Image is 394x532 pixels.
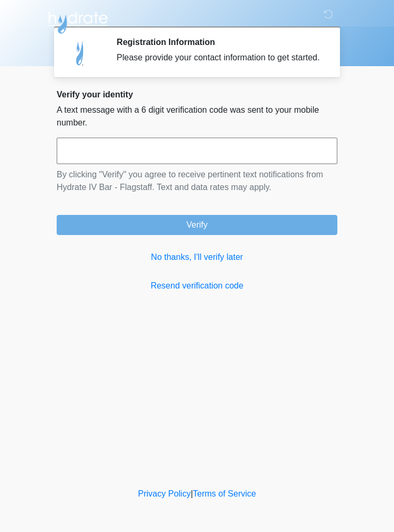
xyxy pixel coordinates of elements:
div: Please provide your contact information to get started. [117,51,321,64]
p: By clicking "Verify" you agree to receive pertinent text notifications from Hydrate IV Bar - Flag... [57,168,337,194]
a: Terms of Service [193,489,256,498]
h2: Verify your identity [57,89,337,100]
a: Resend verification code [57,279,337,292]
a: No thanks, I'll verify later [57,251,337,264]
button: Verify [57,215,337,235]
a: | [191,489,193,498]
a: Privacy Policy [138,489,191,498]
img: Hydrate IV Bar - Flagstaff Logo [46,8,110,34]
img: Agent Avatar [65,37,96,69]
p: A text message with a 6 digit verification code was sent to your mobile number. [57,104,337,129]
